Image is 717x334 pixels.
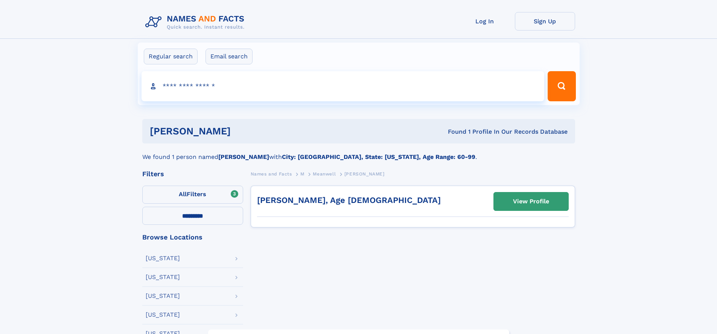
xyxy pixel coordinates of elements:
[339,128,568,136] div: Found 1 Profile In Our Records Database
[218,153,269,160] b: [PERSON_NAME]
[146,255,180,261] div: [US_STATE]
[455,12,515,31] a: Log In
[206,49,253,64] label: Email search
[513,193,549,210] div: View Profile
[142,12,251,32] img: Logo Names and Facts
[142,171,243,177] div: Filters
[142,186,243,204] label: Filters
[282,153,475,160] b: City: [GEOGRAPHIC_DATA], State: [US_STATE], Age Range: 60-99
[515,12,575,31] a: Sign Up
[300,169,304,178] a: M
[494,192,568,210] a: View Profile
[313,171,336,177] span: Meanwell
[313,169,336,178] a: Meanwell
[548,71,575,101] button: Search Button
[142,143,575,162] div: We found 1 person named with .
[146,293,180,299] div: [US_STATE]
[300,171,304,177] span: M
[146,312,180,318] div: [US_STATE]
[144,49,198,64] label: Regular search
[142,71,545,101] input: search input
[150,127,339,136] h1: [PERSON_NAME]
[251,169,292,178] a: Names and Facts
[142,234,243,241] div: Browse Locations
[179,191,187,198] span: All
[146,274,180,280] div: [US_STATE]
[257,195,441,205] a: [PERSON_NAME], Age [DEMOGRAPHIC_DATA]
[344,171,385,177] span: [PERSON_NAME]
